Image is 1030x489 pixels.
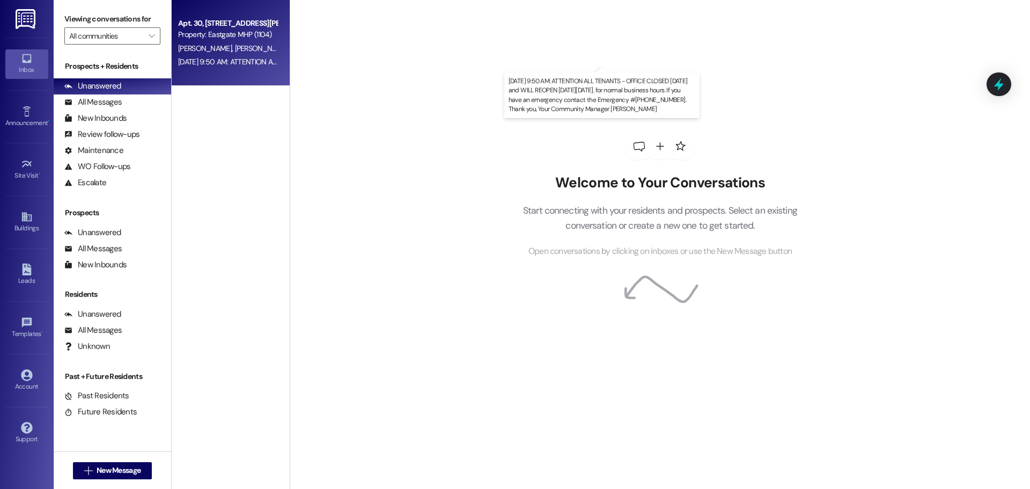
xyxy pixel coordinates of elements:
a: Leads [5,260,48,289]
div: Prospects [54,207,171,218]
div: All Messages [64,243,122,254]
span: • [39,170,40,178]
input: All communities [69,27,143,45]
span: Open conversations by clicking on inboxes or use the New Message button [528,245,792,258]
a: Templates • [5,313,48,342]
span: • [41,329,43,336]
a: Support [5,419,48,448]
div: New Inbounds [64,113,127,124]
p: Start connecting with your residents and prospects. Select an existing conversation or create a n... [506,203,813,233]
div: WO Follow-ups [64,161,130,172]
a: Buildings [5,208,48,237]
h2: Welcome to Your Conversations [506,174,813,192]
div: All Messages [64,325,122,336]
div: Prospects + Residents [54,61,171,72]
div: New Inbounds [64,259,127,271]
div: Past + Future Residents [54,371,171,382]
label: Viewing conversations for [64,11,160,27]
a: Inbox [5,49,48,78]
div: Review follow-ups [64,129,139,140]
div: Unanswered [64,81,121,92]
span: New Message [97,465,141,476]
div: Property: Eastgate MHP (1104) [178,29,277,40]
img: ResiDesk Logo [16,9,38,29]
i:  [149,32,154,40]
div: [DATE] 9:50 AM: ATTENTION ALL TENANTS - OFFICE CLOSED [DATE] and WILL REOPEN [DATE][DATE]. for no... [178,57,974,67]
span: [PERSON_NAME] [178,43,235,53]
p: [DATE] 9:50 AM: ATTENTION ALL TENANTS - OFFICE CLOSED [DATE] and WILL REOPEN [DATE][DATE]. for no... [509,77,695,114]
button: New Message [73,462,152,479]
div: Apt. 30, [STREET_ADDRESS][PERSON_NAME] [178,18,277,29]
span: • [48,118,49,125]
div: Future Residents [64,406,137,418]
span: [PERSON_NAME] [234,43,288,53]
div: Unanswered [64,309,121,320]
div: All Messages [64,97,122,108]
a: Site Visit • [5,155,48,184]
a: Account [5,366,48,395]
div: Maintenance [64,145,123,156]
div: Unanswered [64,227,121,238]
i:  [84,466,92,475]
div: Past Residents [64,390,129,402]
div: Unknown [64,341,110,352]
div: Residents [54,289,171,300]
div: Escalate [64,177,106,188]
